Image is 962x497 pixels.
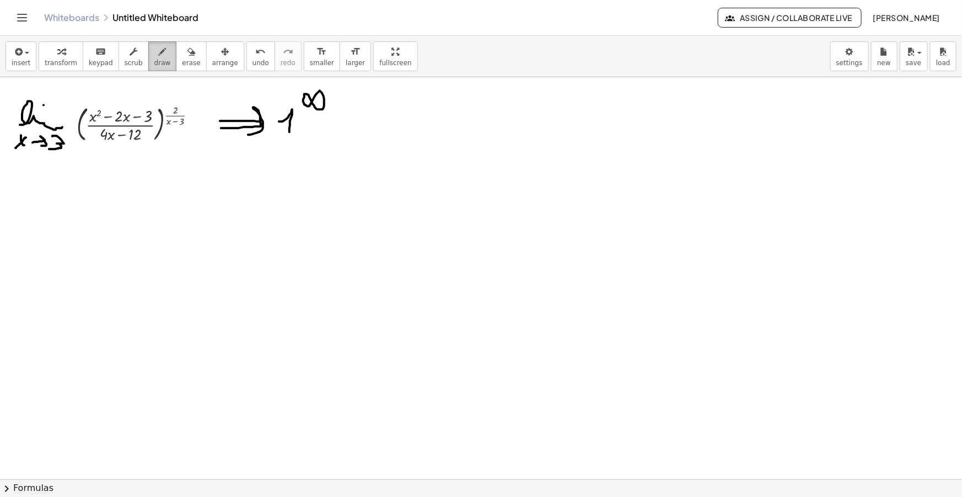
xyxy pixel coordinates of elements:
button: keyboardkeypad [83,41,119,71]
button: [PERSON_NAME] [864,8,949,28]
button: erase [176,41,206,71]
button: new [871,41,897,71]
span: settings [836,59,863,67]
span: scrub [125,59,143,67]
span: redo [281,59,295,67]
span: keypad [89,59,113,67]
a: Whiteboards [44,12,99,23]
span: insert [12,59,30,67]
span: undo [252,59,269,67]
span: load [936,59,950,67]
button: arrange [206,41,244,71]
button: Assign / Collaborate Live [718,8,862,28]
button: undoundo [246,41,275,71]
span: smaller [310,59,334,67]
i: redo [283,45,293,58]
span: transform [45,59,77,67]
span: larger [346,59,365,67]
span: arrange [212,59,238,67]
i: format_size [350,45,361,58]
button: redoredo [275,41,302,71]
button: format_sizesmaller [304,41,340,71]
span: erase [182,59,200,67]
span: Assign / Collaborate Live [727,13,852,23]
i: keyboard [95,45,106,58]
button: settings [830,41,869,71]
span: draw [154,59,171,67]
button: scrub [119,41,149,71]
button: Toggle navigation [13,9,31,26]
button: draw [148,41,177,71]
i: undo [255,45,266,58]
i: format_size [316,45,327,58]
button: insert [6,41,36,71]
button: load [930,41,956,71]
button: format_sizelarger [340,41,371,71]
span: new [877,59,891,67]
span: [PERSON_NAME] [873,13,940,23]
button: transform [39,41,83,71]
span: save [906,59,921,67]
button: save [900,41,928,71]
span: fullscreen [379,59,411,67]
button: fullscreen [373,41,417,71]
